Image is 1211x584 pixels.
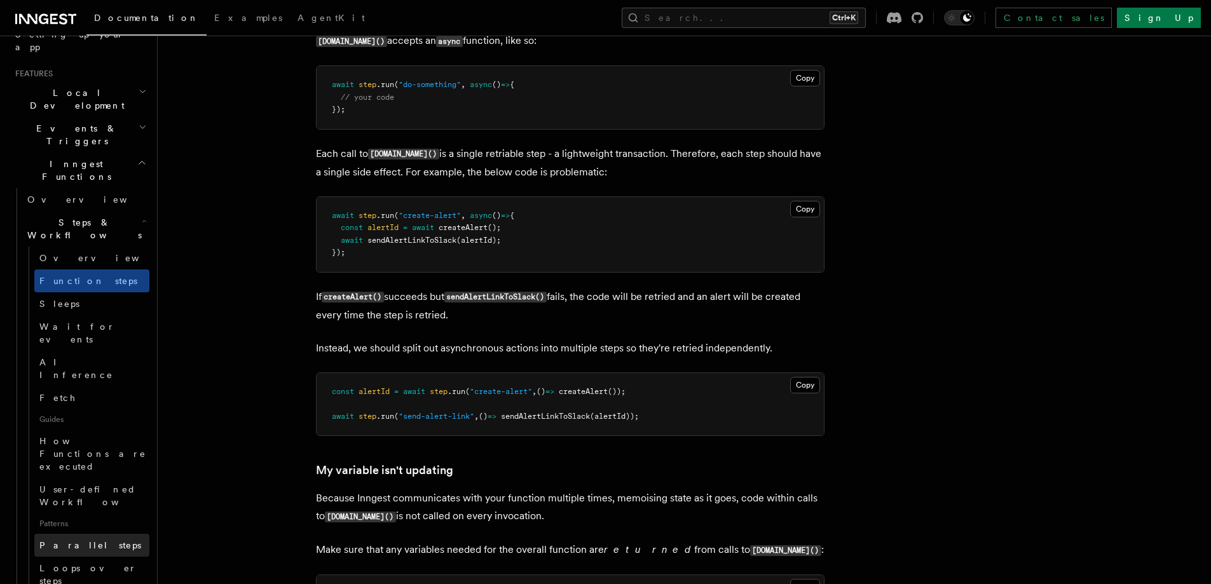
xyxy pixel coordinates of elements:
span: Patterns [34,513,149,534]
button: Toggle dark mode [944,10,975,25]
kbd: Ctrl+K [830,11,858,24]
span: { [510,80,514,89]
span: , [461,80,465,89]
a: Documentation [86,4,207,36]
span: "send-alert-link" [399,412,474,421]
a: Function steps [34,269,149,292]
span: step [359,412,376,421]
span: Documentation [94,13,199,23]
button: Copy [790,70,820,86]
span: await [403,387,425,396]
span: User-defined Workflows [39,484,154,507]
p: accepts an function, like so: [316,32,824,50]
span: ()); [608,387,626,396]
a: Fetch [34,386,149,409]
span: ( [465,387,470,396]
p: If succeeds but fails, the code will be retried and an alert will be created every time the step ... [316,288,824,324]
span: ( [394,80,399,89]
span: sendAlertLinkToSlack [367,236,456,245]
span: // your code [341,93,394,102]
code: [DOMAIN_NAME]() [316,36,387,47]
span: Parallel steps [39,540,141,550]
span: await [332,80,354,89]
span: async [470,80,492,89]
span: => [501,80,510,89]
span: alertId [359,387,390,396]
span: Overview [27,194,158,205]
a: Contact sales [995,8,1112,28]
a: How Functions are executed [34,430,149,478]
span: .run [376,80,394,89]
button: Events & Triggers [10,117,149,153]
span: await [341,236,363,245]
span: Guides [34,409,149,430]
span: => [488,412,496,421]
a: Sign Up [1117,8,1201,28]
button: Search...Ctrl+K [622,8,866,28]
span: await [332,412,354,421]
button: Steps & Workflows [22,211,149,247]
a: My variable isn't updating [316,461,453,479]
span: sendAlertLinkToSlack [501,412,590,421]
span: { [510,211,514,220]
a: AgentKit [290,4,373,34]
span: .run [448,387,465,396]
p: Make sure that any variables needed for the overall function are from calls to : [316,541,824,559]
span: Sleeps [39,299,79,309]
span: alertId [367,223,399,232]
span: = [394,387,399,396]
span: How Functions are executed [39,436,146,472]
span: () [479,412,488,421]
span: Inngest Functions [10,158,137,183]
span: }); [332,105,345,114]
span: createAlert [559,387,608,396]
code: [DOMAIN_NAME]() [368,149,439,160]
span: step [430,387,448,396]
p: Because Inngest communicates with your function multiple times, memoising state as it goes, code ... [316,489,824,526]
span: (alertId)); [590,412,639,421]
span: () [492,211,501,220]
a: Sleeps [34,292,149,315]
a: AI Inference [34,351,149,386]
span: () [492,80,501,89]
span: Features [10,69,53,79]
a: Wait for events [34,315,149,351]
span: .run [376,211,394,220]
span: , [461,211,465,220]
p: Each call to is a single retriable step - a lightweight transaction. Therefore, each step should ... [316,145,824,181]
span: createAlert [439,223,488,232]
span: "create-alert" [470,387,532,396]
span: Steps & Workflows [22,216,142,241]
span: => [501,211,510,220]
span: Examples [214,13,282,23]
span: "create-alert" [399,211,461,220]
span: "do-something" [399,80,461,89]
code: [DOMAIN_NAME]() [750,545,821,556]
a: Examples [207,4,290,34]
a: Setting up your app [10,23,149,58]
span: AI Inference [39,357,113,380]
span: Overview [39,253,170,263]
span: Local Development [10,86,139,112]
span: const [332,387,354,396]
code: [DOMAIN_NAME]() [325,512,396,522]
code: sendAlertLinkToSlack() [444,292,547,302]
code: createAlert() [322,292,384,302]
span: , [532,387,537,396]
span: , [474,412,479,421]
a: User-defined Workflows [34,478,149,513]
button: Inngest Functions [10,153,149,188]
span: step [359,211,376,220]
span: await [332,211,354,220]
span: ( [394,412,399,421]
a: Overview [22,188,149,211]
span: }); [332,248,345,257]
a: Parallel steps [34,534,149,557]
span: ( [394,211,399,220]
span: (alertId); [456,236,501,245]
span: Wait for events [39,322,115,344]
span: (); [488,223,501,232]
em: returned [604,543,694,555]
button: Copy [790,377,820,393]
span: const [341,223,363,232]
